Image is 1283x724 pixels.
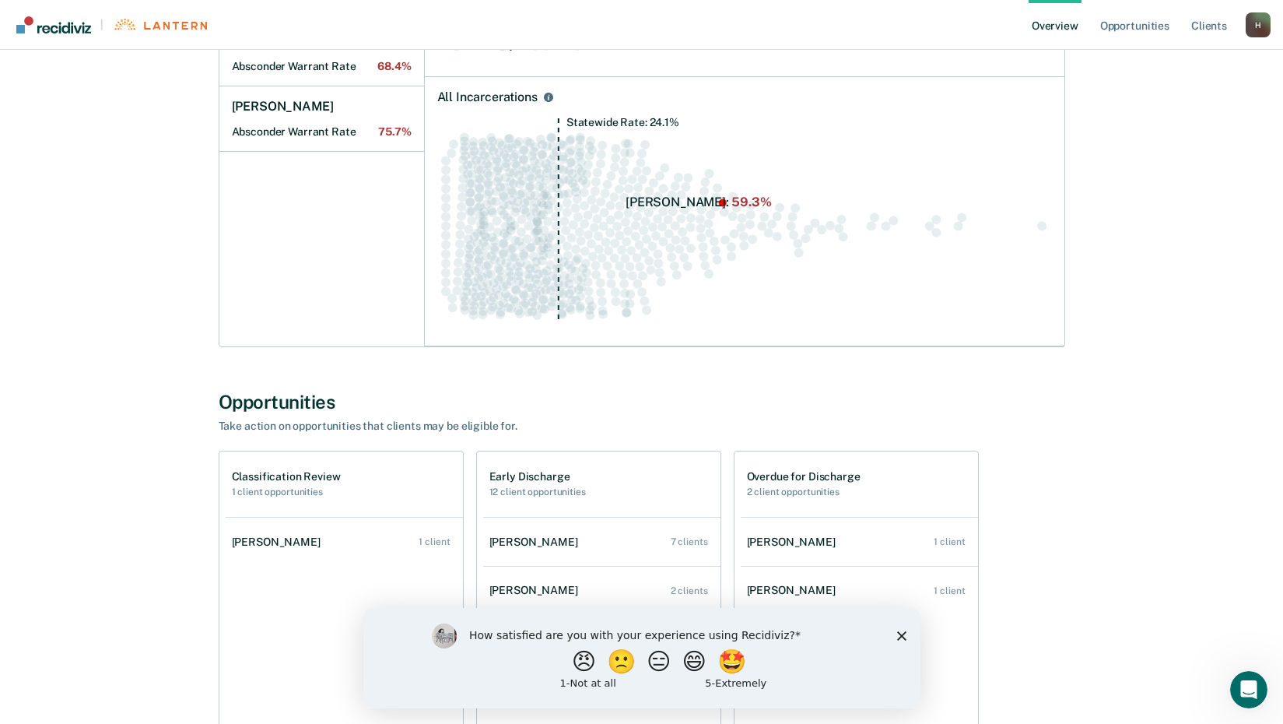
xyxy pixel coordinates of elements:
div: 7 clients [671,536,708,547]
iframe: Intercom live chat [1230,671,1267,708]
div: [PERSON_NAME] [747,536,842,549]
h1: Early Discharge [489,470,586,483]
span: | [91,18,113,31]
span: 68.4% [377,60,411,73]
h2: 1 client opportunities [232,487,341,497]
button: All Incarcerations [541,90,556,105]
div: [PERSON_NAME] [747,584,842,597]
div: 1 client [419,536,450,547]
a: [PERSON_NAME]Absconder Warrant Rate75.7% [219,86,424,152]
div: Take action on opportunities that clients may be eligible for. [219,420,763,433]
h1: Classification Review [232,470,341,483]
img: Recidiviz [16,16,91,33]
div: 1 client [934,585,965,596]
h1: [PERSON_NAME] [232,99,334,114]
h2: 12 client opportunities [489,487,586,497]
div: 2 clients [671,585,708,596]
div: All Incarcerations [437,90,538,105]
a: [PERSON_NAME] 1 client [741,568,978,613]
div: [PERSON_NAME] [232,536,327,549]
div: [PERSON_NAME] [489,536,584,549]
div: 1 client [934,536,965,547]
h2: Absconder Warrant Rate [232,60,412,73]
iframe: Survey by Kim from Recidiviz [363,608,920,708]
div: Swarm plot of all incarceration rates in the state for ALL caseloads, highlighting values of 59.3... [437,118,1052,333]
tspan: Statewide Rate: 24.1% [566,116,678,128]
a: [PERSON_NAME] 1 client [226,520,463,564]
h2: Absconder Warrant Rate [232,125,412,139]
button: Profile dropdown button [1246,12,1271,37]
h2: 2 client opportunities [747,487,861,497]
a: [PERSON_NAME] 2 clients [483,568,720,613]
span: 75.7% [378,125,411,139]
a: [PERSON_NAME] 1 client [741,520,978,564]
a: [PERSON_NAME]Absconder Warrant Rate68.4% [219,21,424,86]
a: [PERSON_NAME] 7 clients [483,520,720,564]
div: [PERSON_NAME] [489,584,584,597]
div: H [1246,12,1271,37]
div: Opportunities [219,391,1065,413]
img: Lantern [113,19,207,30]
h1: Overdue for Discharge [747,470,861,483]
